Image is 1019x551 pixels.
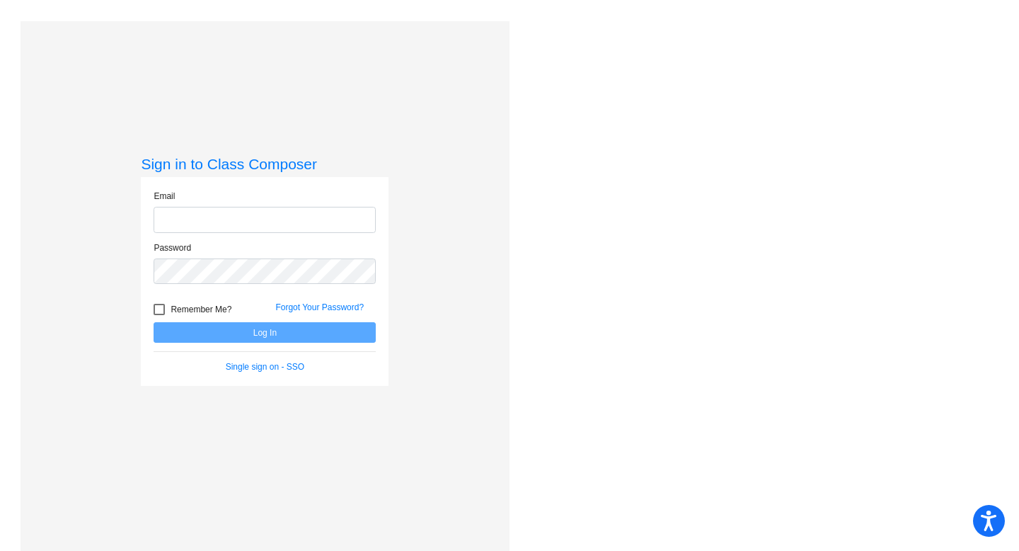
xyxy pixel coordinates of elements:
label: Email [154,190,175,203]
a: Single sign on - SSO [226,362,304,372]
a: Forgot Your Password? [275,302,364,312]
span: Remember Me? [171,301,231,318]
h3: Sign in to Class Composer [141,155,388,173]
button: Log In [154,322,376,343]
label: Password [154,242,191,254]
